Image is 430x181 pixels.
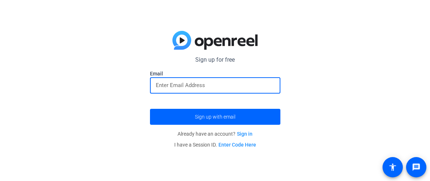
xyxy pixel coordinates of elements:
[156,81,275,90] input: Enter Email Address
[174,142,256,148] span: I have a Session ID.
[412,163,421,172] mat-icon: message
[150,109,280,125] button: Sign up with email
[150,55,280,64] p: Sign up for free
[388,163,397,172] mat-icon: accessibility
[172,31,258,50] img: blue-gradient.svg
[178,131,252,137] span: Already have an account?
[150,70,280,77] label: Email
[218,142,256,148] a: Enter Code Here
[237,131,252,137] a: Sign in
